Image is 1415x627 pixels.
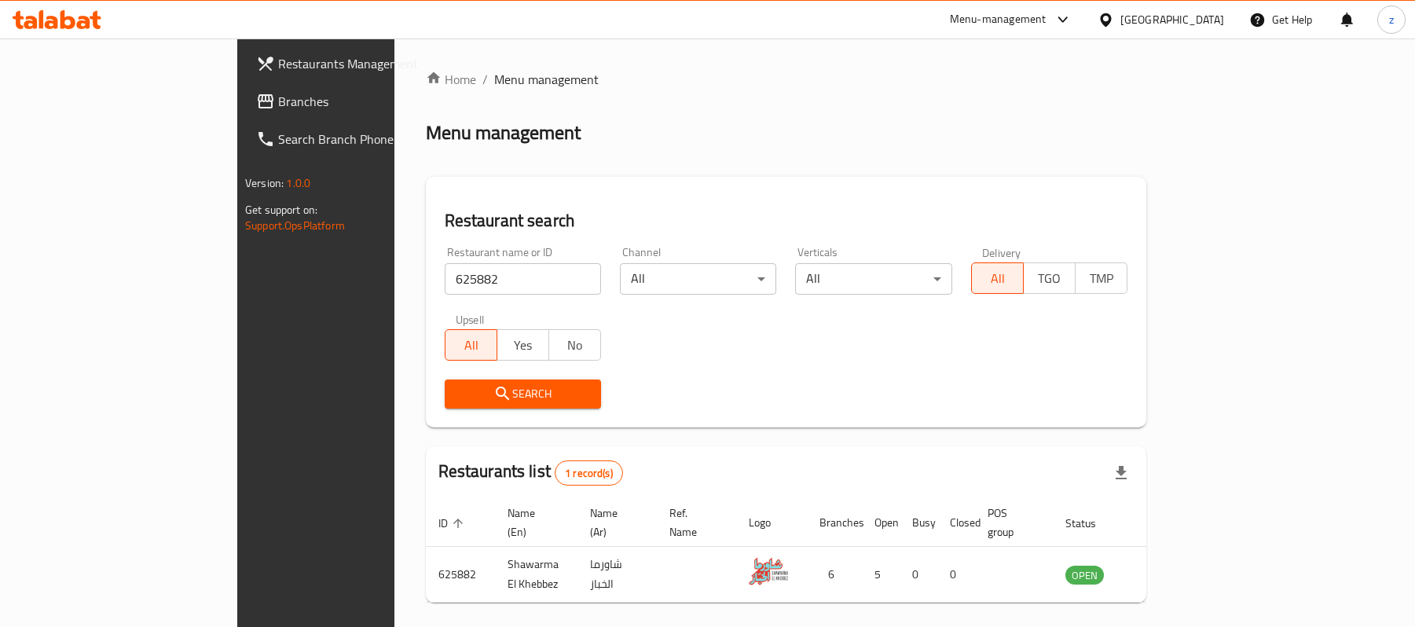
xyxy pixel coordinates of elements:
[1102,454,1140,492] div: Export file
[795,263,951,295] div: All
[1075,262,1127,294] button: TMP
[736,499,807,547] th: Logo
[862,499,900,547] th: Open
[278,130,461,148] span: Search Branch Phone
[937,499,975,547] th: Closed
[245,200,317,220] span: Get support on:
[244,82,474,120] a: Branches
[971,262,1024,294] button: All
[1120,11,1224,28] div: [GEOGRAPHIC_DATA]
[577,547,657,603] td: شاورما الخباز
[807,499,862,547] th: Branches
[245,215,345,236] a: Support.OpsPlatform
[1023,262,1076,294] button: TGO
[495,547,577,603] td: Shawarma El Khebbez
[937,547,975,603] td: 0
[620,263,776,295] div: All
[950,10,1047,29] div: Menu-management
[245,173,284,193] span: Version:
[438,460,623,486] h2: Restaurants list
[548,329,601,361] button: No
[862,547,900,603] td: 5
[807,547,862,603] td: 6
[504,334,543,357] span: Yes
[555,334,595,357] span: No
[900,499,937,547] th: Busy
[244,45,474,82] a: Restaurants Management
[494,70,599,89] span: Menu management
[426,499,1190,603] table: enhanced table
[1135,499,1190,547] th: Action
[590,504,638,541] span: Name (Ar)
[438,514,468,533] span: ID
[1065,566,1104,585] span: OPEN
[982,247,1021,258] label: Delivery
[978,267,1017,290] span: All
[1065,514,1116,533] span: Status
[445,329,497,361] button: All
[497,329,549,361] button: Yes
[988,504,1034,541] span: POS group
[508,504,559,541] span: Name (En)
[452,334,491,357] span: All
[669,504,717,541] span: Ref. Name
[457,384,588,404] span: Search
[1030,267,1069,290] span: TGO
[244,120,474,158] a: Search Branch Phone
[1389,11,1394,28] span: z
[555,466,622,481] span: 1 record(s)
[278,92,461,111] span: Branches
[426,120,581,145] h2: Menu management
[286,173,310,193] span: 1.0.0
[482,70,488,89] li: /
[555,460,623,486] div: Total records count
[1082,267,1121,290] span: TMP
[749,552,788,591] img: Shawarma El Khebbez
[456,313,485,324] label: Upsell
[445,379,601,409] button: Search
[445,209,1127,233] h2: Restaurant search
[900,547,937,603] td: 0
[278,54,461,73] span: Restaurants Management
[426,70,1146,89] nav: breadcrumb
[445,263,601,295] input: Search for restaurant name or ID..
